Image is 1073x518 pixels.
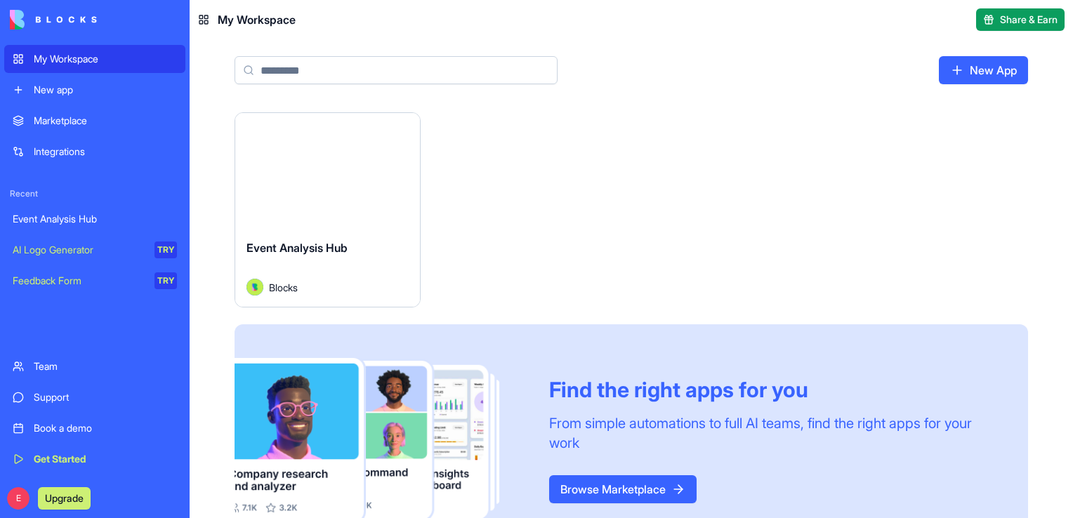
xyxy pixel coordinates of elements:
[939,56,1028,84] a: New App
[34,421,177,435] div: Book a demo
[34,145,177,159] div: Integrations
[34,52,177,66] div: My Workspace
[4,352,185,380] a: Team
[4,383,185,411] a: Support
[4,107,185,135] a: Marketplace
[4,414,185,442] a: Book a demo
[13,212,177,226] div: Event Analysis Hub
[549,377,994,402] div: Find the right apps for you
[154,241,177,258] div: TRY
[4,188,185,199] span: Recent
[235,112,421,307] a: Event Analysis HubAvatarBlocks
[4,205,185,233] a: Event Analysis Hub
[34,114,177,128] div: Marketplace
[1000,13,1058,27] span: Share & Earn
[4,445,185,473] a: Get Started
[34,359,177,373] div: Team
[246,241,348,255] span: Event Analysis Hub
[976,8,1065,31] button: Share & Earn
[34,390,177,404] div: Support
[13,243,145,257] div: AI Logo Generator
[4,76,185,104] a: New app
[4,236,185,264] a: AI Logo GeneratorTRY
[7,487,29,510] span: E
[269,280,298,295] span: Blocks
[154,272,177,289] div: TRY
[549,413,994,453] div: From simple automations to full AI teams, find the right apps for your work
[34,452,177,466] div: Get Started
[246,279,263,295] img: Avatar
[549,475,697,503] a: Browse Marketplace
[34,83,177,97] div: New app
[10,10,97,29] img: logo
[13,274,145,288] div: Feedback Form
[4,267,185,295] a: Feedback FormTRY
[4,138,185,166] a: Integrations
[38,487,91,510] button: Upgrade
[4,45,185,73] a: My Workspace
[38,491,91,505] a: Upgrade
[218,11,296,28] span: My Workspace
